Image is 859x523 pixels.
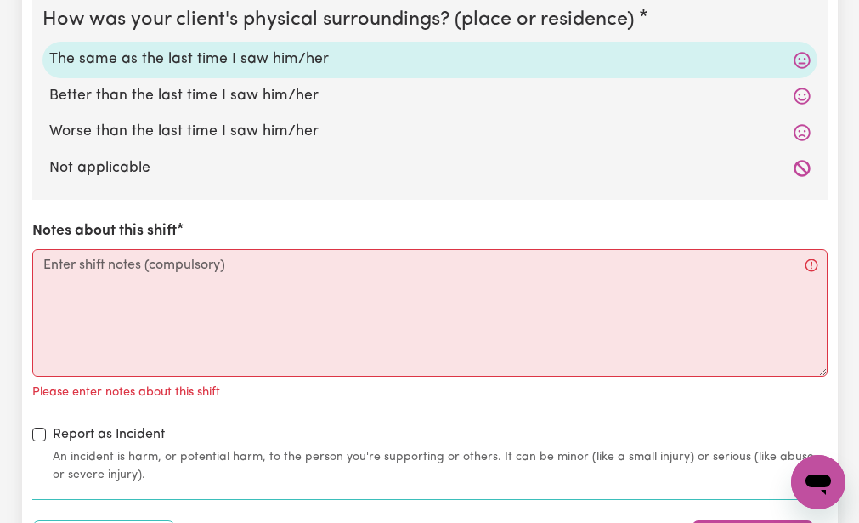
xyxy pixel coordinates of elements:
small: An incident is harm, or potential harm, to the person you're supporting or others. It can be mino... [53,448,828,484]
label: Not applicable [49,157,811,179]
legend: How was your client's physical surroundings? (place or residence) [42,5,641,35]
label: Report as Incident [53,424,165,445]
label: Better than the last time I saw him/her [49,85,811,107]
label: The same as the last time I saw him/her [49,48,811,71]
label: Notes about this shift [32,220,177,242]
iframe: Button to launch messaging window [791,455,845,509]
label: Worse than the last time I saw him/her [49,121,811,143]
p: Please enter notes about this shift [32,384,220,402]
